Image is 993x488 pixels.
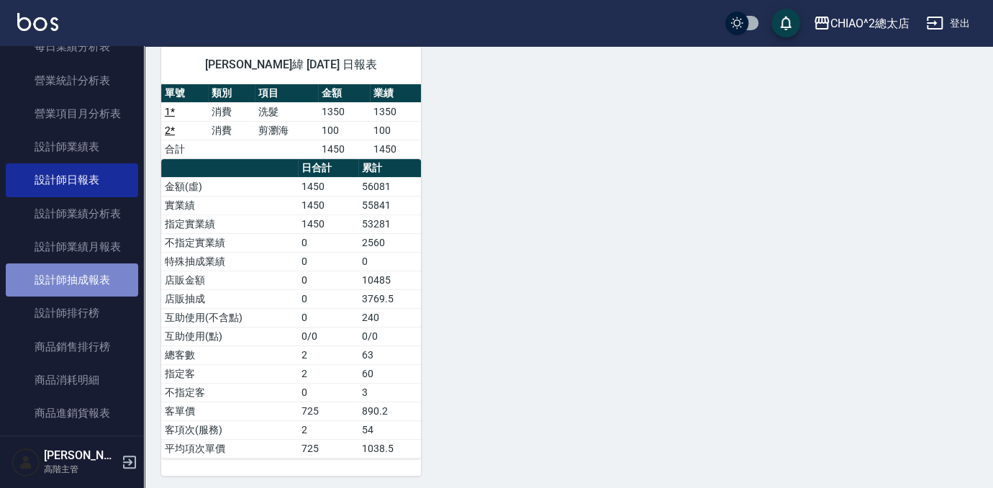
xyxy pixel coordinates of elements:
[298,214,358,233] td: 1450
[318,102,370,121] td: 1350
[807,9,915,38] button: CHIAO^2總太店
[161,289,298,308] td: 店販抽成
[6,297,138,330] a: 設計師排行榜
[298,345,358,364] td: 2
[6,163,138,196] a: 設計師日報表
[358,364,421,383] td: 60
[161,196,298,214] td: 實業績
[771,9,800,37] button: save
[298,159,358,178] th: 日合計
[6,64,138,97] a: 營業統計分析表
[6,97,138,130] a: 營業項目月分析表
[298,177,358,196] td: 1450
[358,327,421,345] td: 0/0
[318,84,370,103] th: 金額
[161,84,421,159] table: a dense table
[318,140,370,158] td: 1450
[161,252,298,271] td: 特殊抽成業績
[161,214,298,233] td: 指定實業績
[358,439,421,458] td: 1038.5
[255,84,319,103] th: 項目
[255,121,319,140] td: 剪瀏海
[358,383,421,402] td: 3
[920,10,976,37] button: 登出
[6,130,138,163] a: 設計師業績表
[161,327,298,345] td: 互助使用(點)
[358,177,421,196] td: 56081
[358,289,421,308] td: 3769.5
[161,383,298,402] td: 不指定客
[178,58,404,72] span: [PERSON_NAME]緯 [DATE] 日報表
[161,159,421,458] table: a dense table
[298,252,358,271] td: 0
[298,308,358,327] td: 0
[298,383,358,402] td: 0
[6,397,138,430] a: 商品進銷貨報表
[370,102,422,121] td: 1350
[370,121,422,140] td: 100
[6,430,138,463] a: 商品庫存表
[370,140,422,158] td: 1450
[358,308,421,327] td: 240
[6,197,138,230] a: 設計師業績分析表
[358,402,421,420] td: 890.2
[318,121,370,140] td: 100
[208,102,255,121] td: 消費
[208,121,255,140] td: 消費
[208,84,255,103] th: 類別
[358,271,421,289] td: 10485
[370,84,422,103] th: 業績
[17,13,58,31] img: Logo
[358,214,421,233] td: 53281
[161,271,298,289] td: 店販金額
[358,233,421,252] td: 2560
[298,420,358,439] td: 2
[161,364,298,383] td: 指定客
[298,327,358,345] td: 0/0
[298,402,358,420] td: 725
[358,252,421,271] td: 0
[358,345,421,364] td: 63
[12,448,40,476] img: Person
[161,140,208,158] td: 合計
[44,463,117,476] p: 高階主管
[161,402,298,420] td: 客單價
[255,102,319,121] td: 洗髮
[298,233,358,252] td: 0
[161,233,298,252] td: 不指定實業績
[44,448,117,463] h5: [PERSON_NAME]
[161,177,298,196] td: 金額(虛)
[6,363,138,397] a: 商品消耗明細
[298,289,358,308] td: 0
[6,30,138,63] a: 每日業績分析表
[6,330,138,363] a: 商品銷售排行榜
[358,159,421,178] th: 累計
[161,308,298,327] td: 互助使用(不含點)
[161,345,298,364] td: 總客數
[358,420,421,439] td: 54
[830,14,910,32] div: CHIAO^2總太店
[6,230,138,263] a: 設計師業績月報表
[298,439,358,458] td: 725
[161,439,298,458] td: 平均項次單價
[161,84,208,103] th: 單號
[298,271,358,289] td: 0
[358,196,421,214] td: 55841
[161,420,298,439] td: 客項次(服務)
[298,196,358,214] td: 1450
[6,263,138,297] a: 設計師抽成報表
[298,364,358,383] td: 2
